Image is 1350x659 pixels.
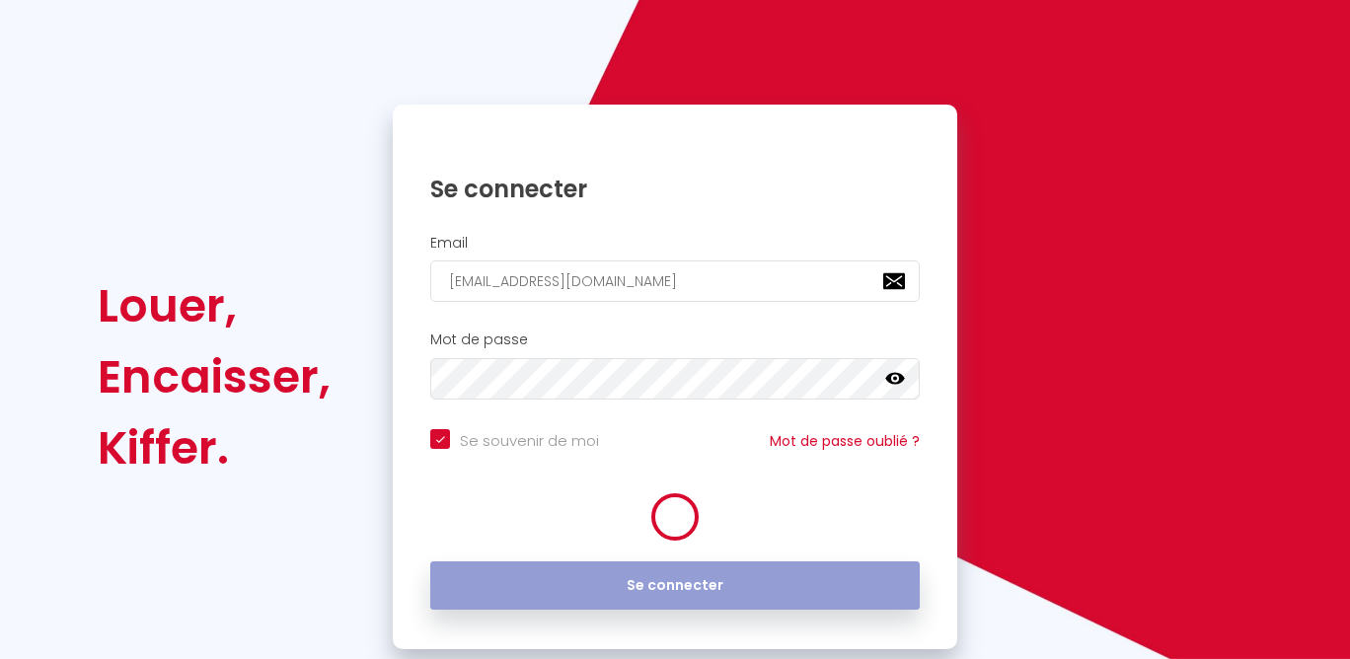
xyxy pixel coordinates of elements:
div: Kiffer. [98,412,331,483]
div: Encaisser, [98,341,331,412]
button: Se connecter [430,561,920,611]
a: Mot de passe oublié ? [770,431,920,451]
div: Louer, [98,270,331,341]
input: Ton Email [430,260,920,302]
h2: Email [430,235,920,252]
h1: Se connecter [430,174,920,204]
h2: Mot de passe [430,331,920,348]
